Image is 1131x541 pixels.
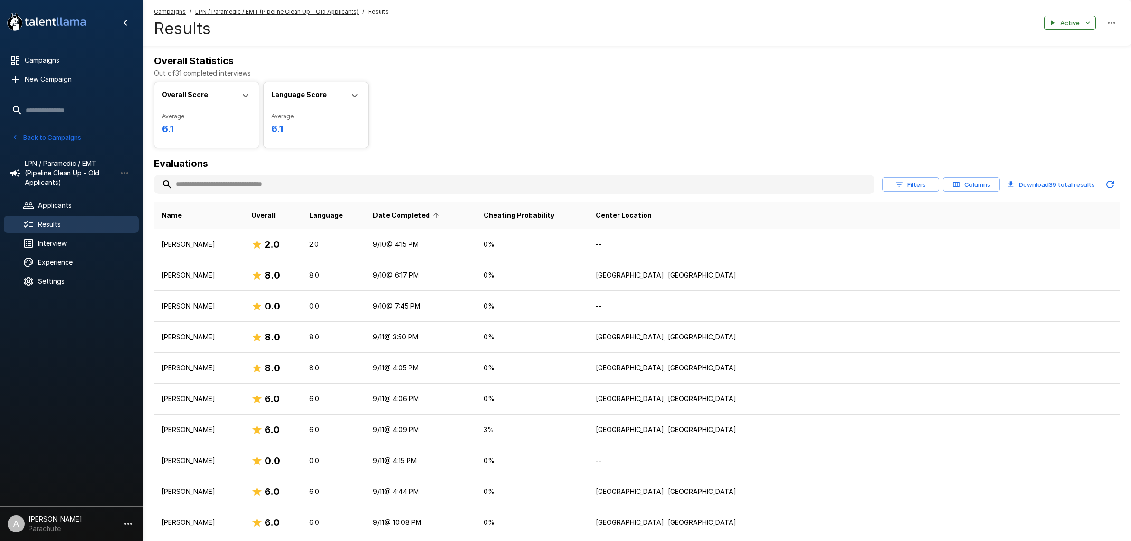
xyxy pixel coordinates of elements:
[484,210,554,221] span: Cheating Probability
[154,55,234,67] b: Overall Statistics
[484,363,580,373] p: 0 %
[1004,175,1099,194] button: Download39 total results
[271,121,361,136] h6: 6.1
[309,394,358,404] p: 6.0
[309,332,358,342] p: 8.0
[162,270,236,280] p: [PERSON_NAME]
[1044,16,1096,30] button: Active
[162,301,236,311] p: [PERSON_NAME]
[162,210,182,221] span: Name
[162,487,236,496] p: [PERSON_NAME]
[596,240,1112,249] p: --
[162,425,236,435] p: [PERSON_NAME]
[365,445,475,476] td: 9/11 @ 4:15 PM
[309,270,358,280] p: 8.0
[596,456,1112,465] p: --
[484,270,580,280] p: 0 %
[365,507,475,538] td: 9/11 @ 10:08 PM
[365,229,475,260] td: 9/10 @ 4:15 PM
[271,90,327,98] b: Language Score
[596,487,1112,496] p: [GEOGRAPHIC_DATA], [GEOGRAPHIC_DATA]
[365,322,475,353] td: 9/11 @ 3:50 PM
[162,112,251,121] span: Average
[162,518,236,527] p: [PERSON_NAME]
[162,456,236,465] p: [PERSON_NAME]
[365,476,475,507] td: 9/11 @ 4:44 PM
[162,363,236,373] p: [PERSON_NAME]
[162,240,236,249] p: [PERSON_NAME]
[309,301,358,311] p: 0.0
[195,8,359,15] u: LPN / Paramedic / EMT (Pipeline Clean Up - Old Applicants)
[596,332,1112,342] p: [GEOGRAPHIC_DATA], [GEOGRAPHIC_DATA]
[309,487,358,496] p: 6.0
[309,210,343,221] span: Language
[596,394,1112,404] p: [GEOGRAPHIC_DATA], [GEOGRAPHIC_DATA]
[162,121,251,136] h6: 6.1
[484,301,580,311] p: 0 %
[265,453,280,468] h6: 0.0
[373,210,442,221] span: Date Completed
[265,268,280,283] h6: 8.0
[309,363,358,373] p: 8.0
[362,7,364,17] span: /
[154,19,389,39] h4: Results
[484,456,580,465] p: 0 %
[162,332,236,342] p: [PERSON_NAME]
[162,90,208,98] b: Overall Score
[265,360,280,376] h6: 8.0
[154,68,1120,78] p: Out of 31 completed interviews
[596,518,1112,527] p: [GEOGRAPHIC_DATA], [GEOGRAPHIC_DATA]
[265,237,280,252] h6: 2.0
[596,270,1112,280] p: [GEOGRAPHIC_DATA], [GEOGRAPHIC_DATA]
[943,177,1000,192] button: Columns
[596,363,1112,373] p: [GEOGRAPHIC_DATA], [GEOGRAPHIC_DATA]
[596,210,652,221] span: Center Location
[271,112,361,121] span: Average
[484,518,580,527] p: 0 %
[309,518,358,527] p: 6.0
[365,415,475,445] td: 9/11 @ 4:09 PM
[365,260,475,291] td: 9/10 @ 6:17 PM
[1101,175,1120,194] button: Updated Today - 1:25 PM
[251,210,276,221] span: Overall
[309,425,358,435] p: 6.0
[309,456,358,465] p: 0.0
[484,240,580,249] p: 0 %
[154,8,186,15] u: Campaigns
[265,422,280,437] h6: 6.0
[365,353,475,384] td: 9/11 @ 4:05 PM
[484,332,580,342] p: 0 %
[265,515,280,530] h6: 6.0
[265,329,280,345] h6: 8.0
[190,7,191,17] span: /
[162,394,236,404] p: [PERSON_NAME]
[365,384,475,415] td: 9/11 @ 4:06 PM
[265,299,280,314] h6: 0.0
[484,425,580,435] p: 3 %
[365,291,475,322] td: 9/10 @ 7:45 PM
[596,425,1112,435] p: [GEOGRAPHIC_DATA], [GEOGRAPHIC_DATA]
[368,7,389,17] span: Results
[596,301,1112,311] p: --
[484,394,580,404] p: 0 %
[265,391,280,406] h6: 6.0
[484,487,580,496] p: 0 %
[265,484,280,499] h6: 6.0
[309,240,358,249] p: 2.0
[154,158,208,169] b: Evaluations
[882,177,939,192] button: Filters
